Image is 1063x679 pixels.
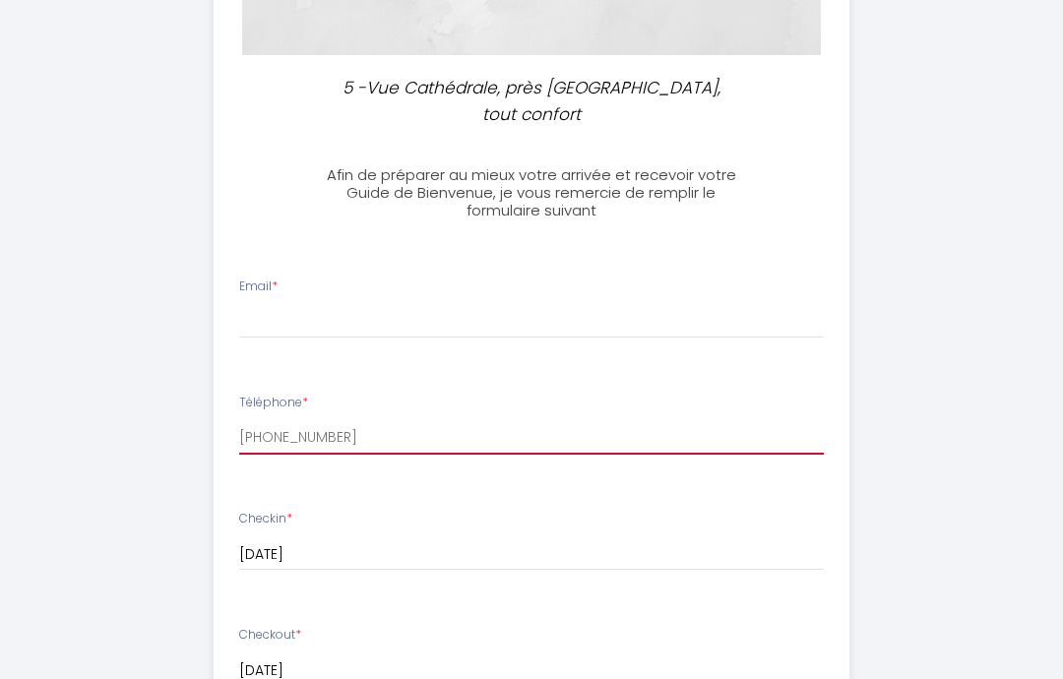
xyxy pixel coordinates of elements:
label: Téléphone [239,394,308,412]
label: Email [239,278,278,296]
label: Checkin [239,510,292,528]
h3: Afin de préparer au mieux votre arrivée et recevoir votre Guide de Bienvenue, je vous remercie de... [324,166,738,219]
label: Checkout [239,626,301,645]
p: 5 -Vue Cathédrale, près [GEOGRAPHIC_DATA], tout confort [333,75,730,127]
